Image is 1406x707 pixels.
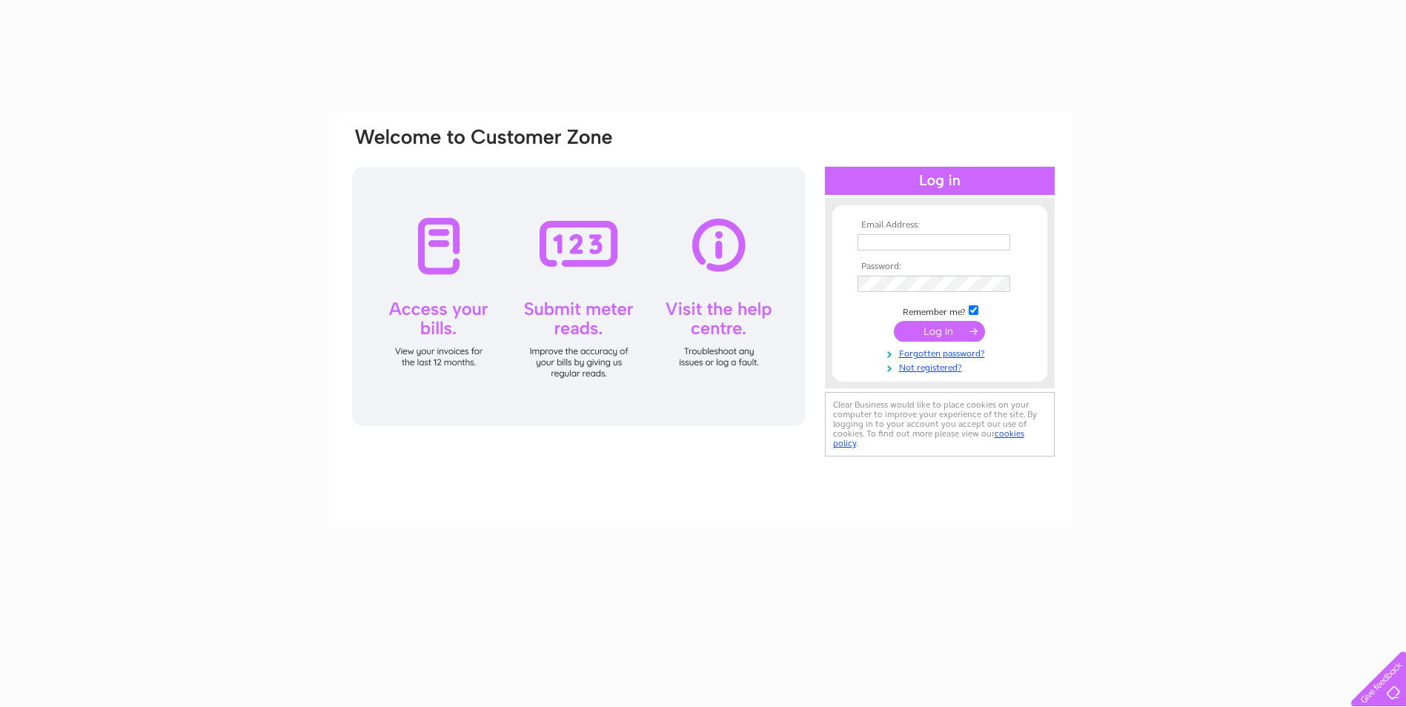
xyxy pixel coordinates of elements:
[854,220,1026,230] th: Email Address:
[894,321,985,342] input: Submit
[858,359,1026,374] a: Not registered?
[854,303,1026,318] td: Remember me?
[833,428,1024,448] a: cookies policy
[858,345,1026,359] a: Forgotten password?
[854,262,1026,272] th: Password:
[825,392,1055,457] div: Clear Business would like to place cookies on your computer to improve your experience of the sit...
